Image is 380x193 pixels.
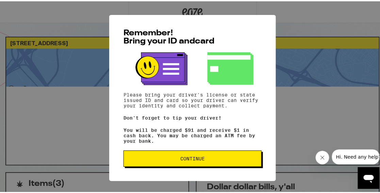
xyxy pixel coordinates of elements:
[123,149,262,165] button: Continue
[4,5,49,10] span: Hi. Need any help?
[123,126,262,142] p: You will be charged $91 and receive $1 in cash back. You may be charged an ATM fee by your bank.
[180,155,205,160] span: Continue
[358,166,380,188] iframe: Button to launch messaging window
[316,150,329,163] iframe: Close message
[123,114,262,119] p: Don't forget to tip your driver!
[123,91,262,107] p: Please bring your driver's license or state issued ID and card so your driver can verify your ide...
[123,28,214,44] span: Remember! Bring your ID and card
[332,148,380,163] iframe: Message from company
